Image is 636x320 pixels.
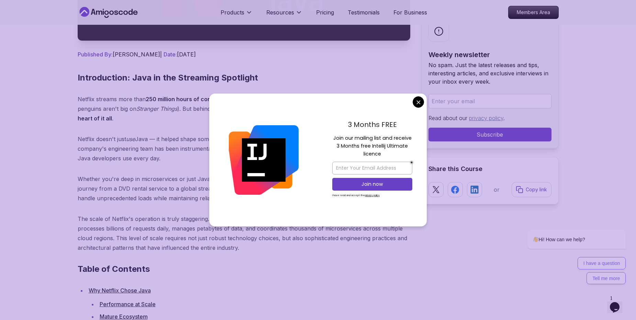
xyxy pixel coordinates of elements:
[505,168,629,289] iframe: chat widget
[316,8,334,17] a: Pricing
[78,264,410,275] h2: Table of Contents
[100,313,148,320] a: Mature Ecosystem
[428,128,551,141] button: Subscribe
[89,287,151,294] a: Why Netflix Chose Java
[146,96,250,103] strong: 250 million hours of content every day
[494,185,500,194] p: or
[607,292,629,313] iframe: chat widget
[126,136,135,142] em: use
[428,94,551,108] input: Enter your email
[78,174,410,203] p: Whether you're deep in microservices or just Java-curious, there's something here for every backe...
[78,214,410,253] p: The scale of Netflix's operation is truly staggering. With over 200 million subscribers worldwide...
[348,8,380,17] a: Testimonials
[221,8,244,17] p: Products
[428,164,551,174] h2: Share this Course
[266,8,294,17] p: Resources
[266,8,302,22] button: Resources
[136,105,177,112] em: Stranger Things
[78,50,410,58] p: [PERSON_NAME] | [DATE]
[78,94,410,123] p: Netflix streams more than , across every continent (except [GEOGRAPHIC_DATA] — penguins aren't bi...
[508,6,559,19] a: Members Area
[428,114,551,122] p: Read about our .
[78,134,410,163] p: Netflix doesn't just Java — it helped shape some of the most influential open-source tools in the...
[78,72,410,83] h2: Introduction: Java in the Streaming Spotlight
[428,61,551,86] p: No spam. Just the latest releases and tips, interesting articles, and exclusive interviews in you...
[164,51,177,58] span: Date:
[428,50,551,60] h2: Weekly newsletter
[393,8,427,17] a: For Business
[509,6,558,19] p: Members Area
[78,51,113,58] span: Published By:
[469,115,503,121] a: privacy policy
[100,301,156,308] a: Performance at Scale
[221,8,253,22] button: Products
